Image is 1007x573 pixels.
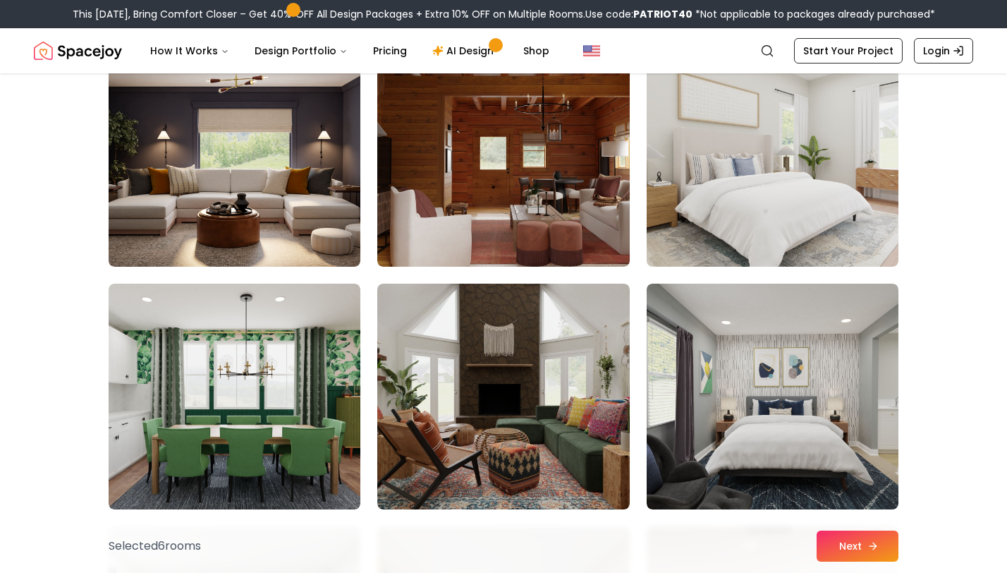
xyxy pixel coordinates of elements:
a: Spacejoy [34,37,122,65]
a: AI Design [421,37,509,65]
button: How It Works [139,37,240,65]
button: Design Portfolio [243,37,359,65]
img: Spacejoy Logo [34,37,122,65]
a: Pricing [362,37,418,65]
img: Room room-21 [647,284,898,509]
a: Shop [512,37,561,65]
img: United States [583,42,600,59]
img: Room room-16 [109,41,360,267]
img: Room room-19 [109,284,360,509]
span: *Not applicable to packages already purchased* [692,7,935,21]
button: Next [817,531,898,562]
img: Room room-17 [377,41,629,267]
nav: Main [139,37,561,65]
div: This [DATE], Bring Comfort Closer – Get 40% OFF All Design Packages + Extra 10% OFF on Multiple R... [73,7,935,21]
b: PATRIOT40 [633,7,692,21]
span: Use code: [585,7,692,21]
a: Start Your Project [794,38,903,64]
img: Room room-18 [647,41,898,267]
img: Room room-20 [377,284,629,509]
nav: Global [34,28,973,73]
a: Login [914,38,973,64]
p: Selected 6 room s [109,538,201,555]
